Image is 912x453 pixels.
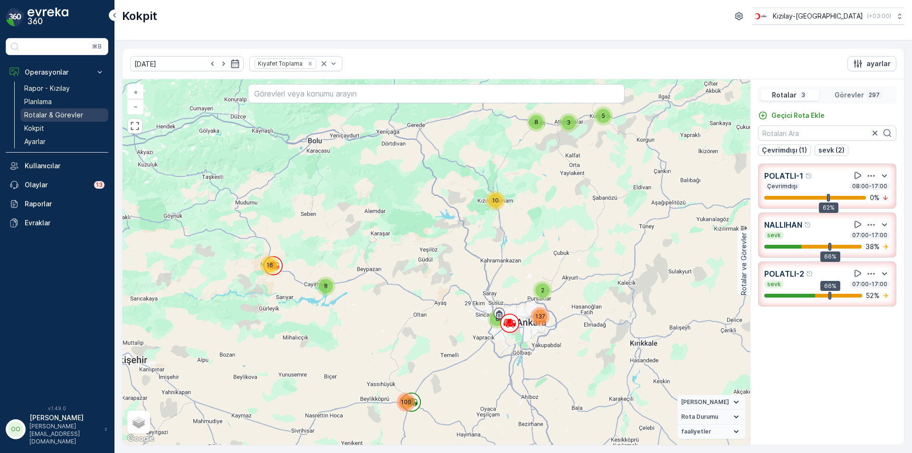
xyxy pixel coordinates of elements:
[764,268,804,280] p: POLATLI-2
[6,8,25,27] img: logo
[818,145,845,155] p: sevk (2)
[6,413,108,445] button: OO[PERSON_NAME][PERSON_NAME][EMAIL_ADDRESS][DOMAIN_NAME]
[681,413,718,421] span: Rota Durumu
[527,113,546,132] div: 8
[20,122,108,135] a: Kokpit
[20,95,108,108] a: Planlama
[594,106,613,125] div: 5
[20,135,108,148] a: Ayarlar
[766,231,782,239] p: sevk
[260,256,279,275] div: 16
[851,280,888,288] p: 07:00-17:00
[739,232,749,295] p: Rotalar ve Görevler
[316,277,335,296] div: 8
[24,137,46,146] p: Ayarlar
[847,56,896,71] button: ayarlar
[851,183,888,190] p: 08:00-17:00
[24,110,83,120] p: Rotalar & Görevler
[764,170,803,182] p: POLATLI-1
[772,90,797,100] p: Rotalar
[766,280,782,288] p: sevk
[6,405,108,411] span: v 1.49.0
[870,193,880,202] p: 0 %
[96,181,103,189] p: 13
[758,145,811,156] button: Çevrimdışı (1)
[130,56,244,71] input: dd/mm/yyyy
[602,112,605,119] span: 5
[800,91,806,99] p: 3
[255,59,304,68] div: Kıyafet Toplama
[758,125,896,141] input: Rotaları Ara
[25,161,104,171] p: Kullanıcılar
[681,398,729,406] span: [PERSON_NAME]
[677,424,745,439] summary: faaliyetler
[752,11,769,21] img: k%C4%B1z%C4%B1lay.png
[752,8,904,25] button: Kızılay-[GEOGRAPHIC_DATA](+03:00)
[401,398,411,405] span: 100
[122,9,157,24] p: Kokpit
[819,202,838,213] div: 62%
[535,313,545,320] span: 137
[681,428,711,435] span: faaliyetler
[25,180,88,190] p: Olaylar
[128,85,142,99] a: Yakınlaştır
[567,119,570,126] span: 3
[305,60,315,67] div: Remove Kıyafet Toplama
[766,183,798,190] p: Çevrimdışı
[20,108,108,122] a: Rotalar & Görevler
[804,221,812,229] div: Yardım Araç İkonu
[677,395,745,410] summary: [PERSON_NAME]
[24,124,44,133] p: Kokpit
[25,199,104,209] p: Raporlar
[6,213,108,232] a: Evraklar
[820,251,840,262] div: 66%
[24,97,52,106] p: Planlama
[762,145,807,155] p: Çevrimdışı (1)
[773,11,863,21] p: Kızılay-[GEOGRAPHIC_DATA]
[531,307,550,326] div: 137
[25,218,104,228] p: Evraklar
[677,410,745,424] summary: Rota Durumu
[771,111,825,120] p: Geçici Rota Ekle
[6,63,108,82] button: Operasyonlar
[397,393,416,412] div: 100
[133,102,138,110] span: −
[24,84,70,93] p: Rapor - Kızılay
[764,219,802,231] p: NALLIHAN
[248,84,625,103] input: Görevleri veya konumu arayın
[133,88,138,96] span: +
[820,281,840,291] div: 66%
[486,191,505,210] div: 10
[128,412,149,433] a: Layers
[867,12,891,20] p: ( +03:00 )
[492,197,499,204] span: 10
[835,90,864,100] p: Görevler
[6,156,108,175] a: Kullanıcılar
[868,91,881,99] p: 297
[805,172,813,180] div: Yardım Araç İkonu
[29,423,100,445] p: [PERSON_NAME][EMAIL_ADDRESS][DOMAIN_NAME]
[866,59,891,68] p: ayarlar
[20,82,108,95] a: Rapor - Kızılay
[8,422,23,437] div: OO
[488,309,507,328] div: 8
[92,43,102,50] p: ⌘B
[866,291,880,300] p: 52 %
[6,175,108,194] a: Olaylar13
[758,111,825,120] a: Geçici Rota Ekle
[29,413,100,423] p: [PERSON_NAME]
[806,270,814,278] div: Yardım Araç İkonu
[559,113,578,132] div: 3
[534,118,538,125] span: 8
[25,67,89,77] p: Operasyonlar
[128,99,142,114] a: Uzaklaştır
[865,242,880,251] p: 38 %
[533,281,552,300] div: 2
[125,433,156,445] img: Google
[125,433,156,445] a: Bu bölgeyi Google Haritalar'da açın (yeni pencerede açılır)
[6,194,108,213] a: Raporlar
[815,145,848,156] button: sevk (2)
[324,282,328,289] span: 8
[851,231,888,239] p: 07:00-17:00
[266,261,273,269] span: 16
